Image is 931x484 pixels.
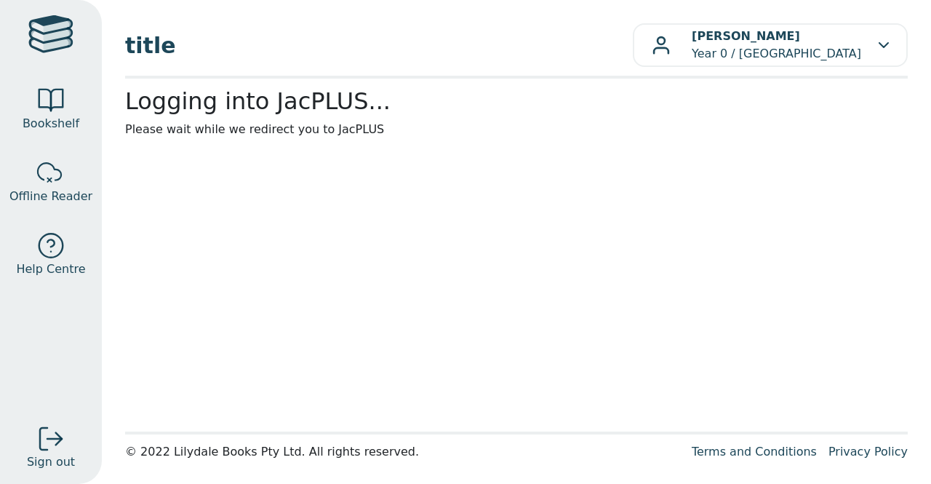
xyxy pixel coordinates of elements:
span: title [125,29,633,62]
p: Year 0 / [GEOGRAPHIC_DATA] [692,28,861,63]
a: Privacy Policy [828,445,908,459]
div: © 2022 Lilydale Books Pty Ltd. All rights reserved. [125,443,680,461]
b: [PERSON_NAME] [692,29,800,43]
button: [PERSON_NAME]Year 0 / [GEOGRAPHIC_DATA] [633,23,908,67]
a: Terms and Conditions [692,445,817,459]
span: Sign out [27,453,75,471]
span: Bookshelf [23,115,79,132]
span: Help Centre [16,261,85,278]
span: Offline Reader [9,188,92,205]
p: Please wait while we redirect you to JacPLUS [125,121,908,138]
h2: Logging into JacPLUS... [125,87,908,115]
